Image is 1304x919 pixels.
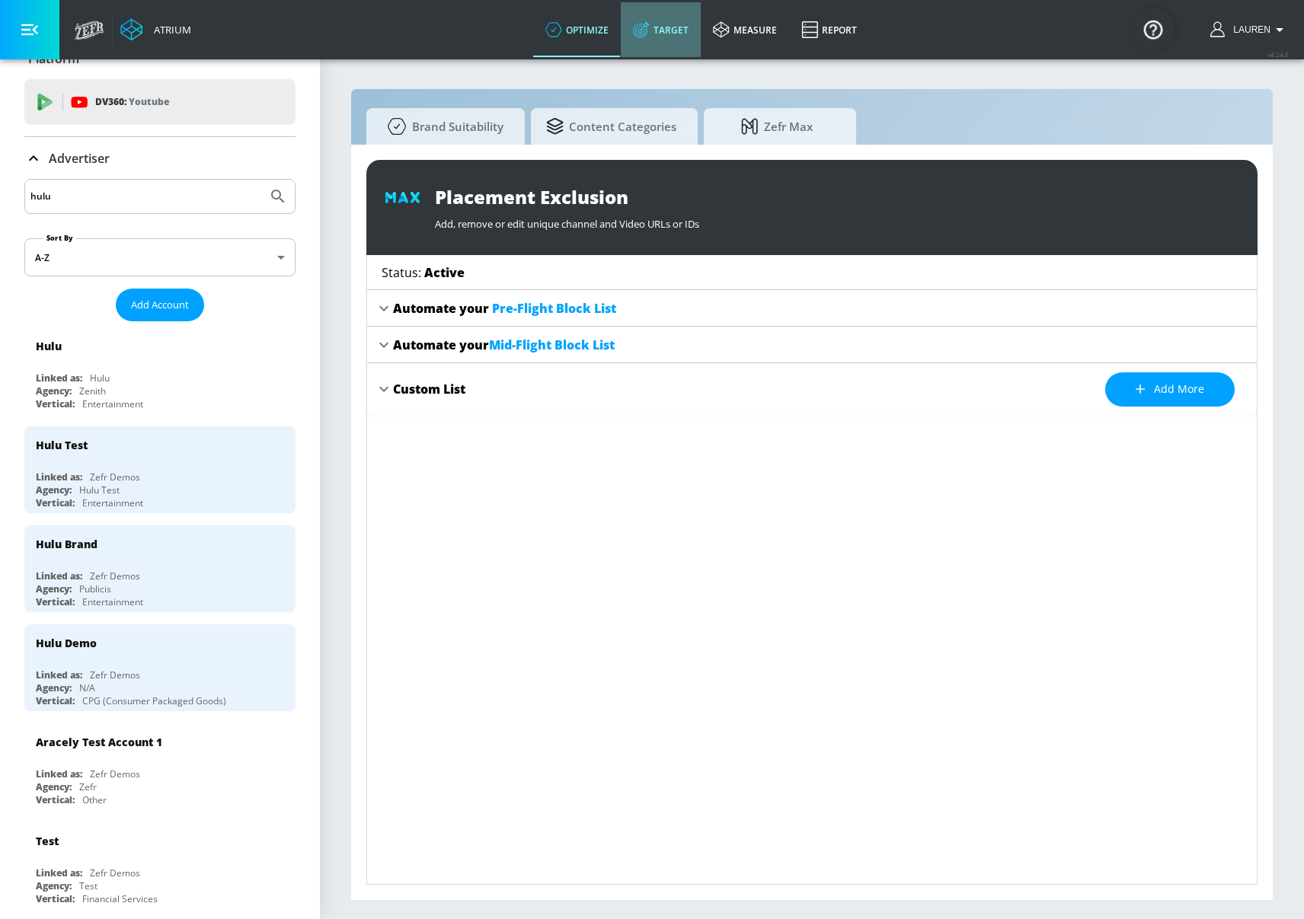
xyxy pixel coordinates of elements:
div: Vertical: [36,694,75,707]
div: Agency: [36,582,72,595]
div: Vertical: [36,496,75,509]
div: Hulu BrandLinked as:Zefr DemosAgency:PublicisVertical:Entertainment [24,525,296,612]
div: Custom ListAdd more [367,363,1257,416]
div: Vertical: [36,892,75,905]
span: Content Categories [546,108,676,145]
div: Aracely Test Account 1Linked as:Zefr DemosAgency:ZefrVertical:Other [24,723,296,810]
div: Agency: [36,780,72,793]
div: Test [36,834,59,848]
div: Hulu Test [79,483,120,496]
button: Open Resource Center [1132,8,1175,50]
input: Search by name [30,187,261,206]
div: DV360: Youtube [24,79,296,125]
div: TestLinked as:Zefr DemosAgency:TestVertical:Financial Services [24,822,296,909]
div: Automate your [393,300,616,317]
div: Entertainment [82,397,143,410]
div: HuluLinked as:HuluAgency:ZenithVertical:Entertainment [24,327,296,414]
a: optimize [533,2,621,57]
div: Zefr [79,780,97,793]
button: Submit Search [261,180,295,213]
button: Lauren [1210,21,1289,39]
span: Active [424,264,465,281]
p: Advertiser [49,150,110,167]
span: Add Account [131,296,189,314]
div: Linked as: [36,669,82,681]
div: Automate yourMid-Flight Block List [367,327,1257,363]
div: Linked as: [36,570,82,582]
div: Linked as: [36,471,82,483]
div: Hulu DemoLinked as:Zefr DemosAgency:N/AVertical:CPG (Consumer Packaged Goods) [24,624,296,711]
div: Financial Services [82,892,158,905]
span: Mid-Flight Block List [489,337,615,353]
div: Hulu Test [36,438,88,452]
div: Vertical: [36,595,75,608]
span: Pre-Flight Block List [492,300,616,317]
span: login as: lauren.bacher@zefr.com [1227,24,1270,35]
div: Automate your [393,337,615,353]
div: CPG (Consumer Packaged Goods) [82,694,226,707]
div: Zenith [79,385,106,397]
div: Publicis [79,582,111,595]
span: Brand Suitability [382,108,503,145]
button: Add more [1105,372,1235,407]
div: Test [79,879,97,892]
div: Add, remove or edit unique channel and Video URLs or IDs [435,209,1239,231]
div: Agency: [36,385,72,397]
span: Zefr Max [719,108,835,145]
div: Zefr Demos [90,767,140,780]
div: Entertainment [82,496,143,509]
div: Linked as: [36,372,82,385]
div: Hulu TestLinked as:Zefr DemosAgency:Hulu TestVertical:Entertainment [24,426,296,513]
div: Aracely Test Account 1 [36,735,162,749]
a: Target [621,2,701,57]
div: Hulu Brand [36,537,97,551]
div: Custom List [393,381,465,397]
div: Agency: [36,681,72,694]
div: Advertiser [24,137,296,180]
div: Zefr Demos [90,570,140,582]
a: Atrium [120,18,191,41]
div: Hulu [90,372,110,385]
div: Zefr Demos [90,471,140,483]
div: Placement Exclusion [435,184,1239,209]
a: Report [789,2,869,57]
div: N/A [79,681,95,694]
div: Vertical: [36,397,75,410]
div: Atrium [148,23,191,37]
span: Add more [1136,380,1204,399]
div: Entertainment [82,595,143,608]
p: DV360: [95,94,169,110]
div: Automate your Pre-Flight Block List [367,290,1257,327]
button: Add Account [116,289,204,321]
div: Hulu Demo [36,636,97,650]
span: v 4.24.0 [1267,50,1289,59]
div: Zefr Demos [90,866,140,879]
div: Hulu [36,339,62,353]
div: Agency: [36,483,72,496]
div: Vertical: [36,793,75,806]
label: Sort By [43,233,76,243]
div: Linked as: [36,866,82,879]
a: measure [701,2,789,57]
div: Zefr Demos [90,669,140,681]
div: A-Z [24,238,296,276]
div: Status: [382,264,465,281]
div: Agency: [36,879,72,892]
div: Other [82,793,107,806]
p: Youtube [129,94,169,110]
div: Linked as: [36,767,82,780]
